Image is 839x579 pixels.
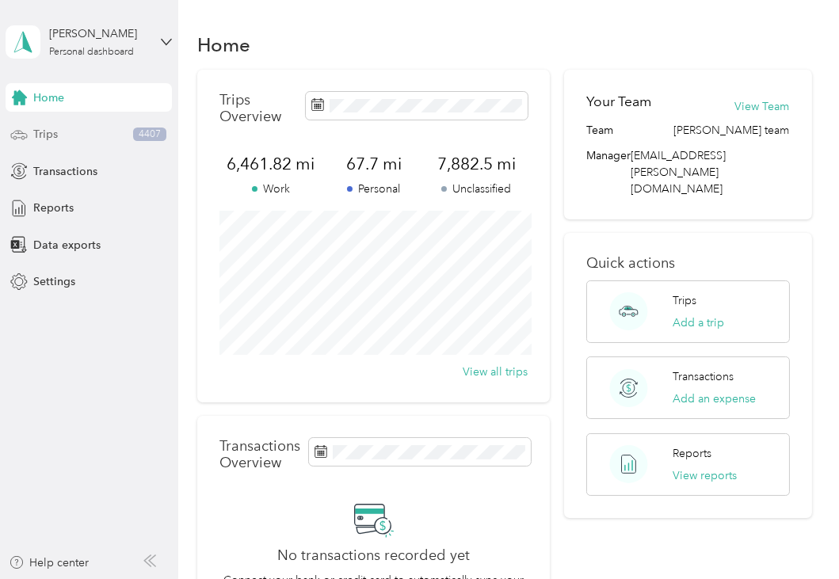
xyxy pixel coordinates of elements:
[33,90,64,106] span: Home
[219,181,322,197] p: Work
[33,273,75,290] span: Settings
[425,153,528,175] span: 7,882.5 mi
[586,92,651,112] h2: Your Team
[322,181,425,197] p: Personal
[750,490,839,579] iframe: Everlance-gr Chat Button Frame
[33,237,101,253] span: Data exports
[49,48,134,57] div: Personal dashboard
[673,390,756,407] button: Add an expense
[49,25,148,42] div: [PERSON_NAME]
[219,153,322,175] span: 6,461.82 mi
[219,92,298,125] p: Trips Overview
[735,98,790,115] button: View Team
[673,314,724,331] button: Add a trip
[673,445,711,462] p: Reports
[197,36,250,53] h1: Home
[219,438,300,471] p: Transactions Overview
[33,126,58,143] span: Trips
[133,128,166,142] span: 4407
[631,149,726,196] span: [EMAIL_ADDRESS][PERSON_NAME][DOMAIN_NAME]
[673,467,737,484] button: View reports
[33,200,74,216] span: Reports
[425,181,528,197] p: Unclassified
[9,554,90,571] button: Help center
[674,122,790,139] span: [PERSON_NAME] team
[673,368,734,385] p: Transactions
[586,255,790,272] p: Quick actions
[586,147,631,197] span: Manager
[586,122,613,139] span: Team
[277,547,470,564] h2: No transactions recorded yet
[463,364,528,380] button: View all trips
[673,292,696,309] p: Trips
[322,153,425,175] span: 67.7 mi
[33,163,97,180] span: Transactions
